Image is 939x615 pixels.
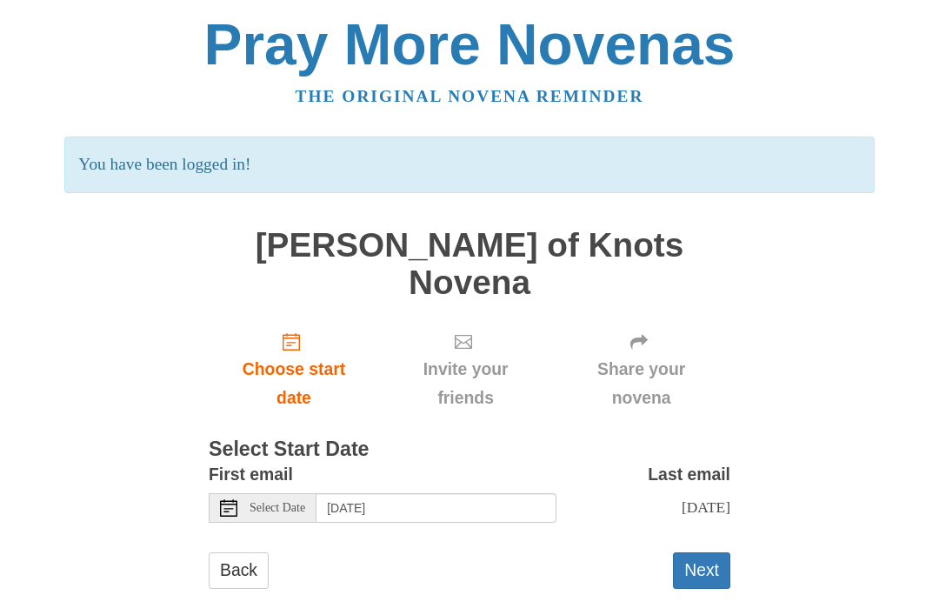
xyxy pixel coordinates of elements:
[396,355,535,412] span: Invite your friends
[569,355,713,412] span: Share your novena
[648,460,730,489] label: Last email
[296,87,644,105] a: The original novena reminder
[673,552,730,588] button: Next
[682,498,730,516] span: [DATE]
[209,318,379,422] a: Choose start date
[209,227,730,301] h1: [PERSON_NAME] of Knots Novena
[209,552,269,588] a: Back
[250,502,305,514] span: Select Date
[209,460,293,489] label: First email
[552,318,730,422] div: Click "Next" to confirm your start date first.
[64,137,874,193] p: You have been logged in!
[379,318,552,422] div: Click "Next" to confirm your start date first.
[209,438,730,461] h3: Select Start Date
[204,12,736,77] a: Pray More Novenas
[226,355,362,412] span: Choose start date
